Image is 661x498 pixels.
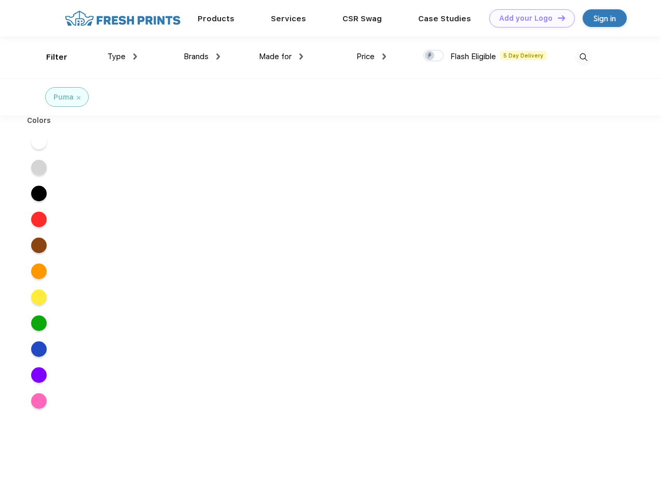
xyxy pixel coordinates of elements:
[558,15,565,21] img: DT
[216,53,220,60] img: dropdown.png
[356,52,375,61] span: Price
[53,92,74,103] div: Puma
[77,96,80,100] img: filter_cancel.svg
[382,53,386,60] img: dropdown.png
[575,49,592,66] img: desktop_search.svg
[107,52,126,61] span: Type
[46,51,67,63] div: Filter
[19,115,59,126] div: Colors
[299,53,303,60] img: dropdown.png
[184,52,209,61] span: Brands
[342,14,382,23] a: CSR Swag
[499,14,553,23] div: Add your Logo
[62,9,184,27] img: fo%20logo%202.webp
[271,14,306,23] a: Services
[259,52,292,61] span: Made for
[594,12,616,24] div: Sign in
[133,53,137,60] img: dropdown.png
[450,52,496,61] span: Flash Eligible
[583,9,627,27] a: Sign in
[500,51,546,60] span: 5 Day Delivery
[198,14,235,23] a: Products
